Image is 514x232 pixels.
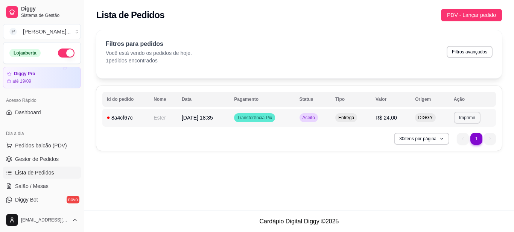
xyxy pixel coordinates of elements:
[3,94,81,106] div: Acesso Rápido
[58,49,75,58] button: Alterar Status
[230,92,295,107] th: Pagamento
[15,169,54,176] span: Lista de Pedidos
[301,115,316,121] span: Aceito
[3,194,81,206] a: Diggy Botnovo
[15,109,41,116] span: Dashboard
[3,106,81,118] a: Dashboard
[21,12,78,18] span: Sistema de Gestão
[3,180,81,192] a: Salão / Mesas
[9,28,17,35] span: P
[454,112,481,124] button: Imprimir
[3,207,81,219] a: KDS
[21,217,69,223] span: [EMAIL_ADDRESS][DOMAIN_NAME]
[447,11,496,19] span: PDV - Lançar pedido
[470,133,482,145] li: pagination item 1 active
[23,28,71,35] div: [PERSON_NAME] ...
[331,92,371,107] th: Tipo
[9,49,41,57] div: Loja aberta
[441,9,502,21] button: PDV - Lançar pedido
[417,115,434,121] span: DIGGY
[3,167,81,179] a: Lista de Pedidos
[447,46,493,58] button: Filtros avançados
[177,92,230,107] th: Data
[449,92,496,107] th: Ação
[3,3,81,21] a: DiggySistema de Gestão
[295,92,331,107] th: Status
[376,115,397,121] span: R$ 24,00
[15,142,67,149] span: Pedidos balcão (PDV)
[15,182,49,190] span: Salão / Mesas
[102,92,149,107] th: Id do pedido
[15,155,59,163] span: Gestor de Pedidos
[3,211,81,229] button: [EMAIL_ADDRESS][DOMAIN_NAME]
[371,92,411,107] th: Valor
[337,115,356,121] span: Entrega
[3,24,81,39] button: Select a team
[149,92,177,107] th: Nome
[453,129,500,149] nav: pagination navigation
[3,140,81,152] button: Pedidos balcão (PDV)
[411,92,449,107] th: Origem
[3,153,81,165] a: Gestor de Pedidos
[106,49,192,57] p: Você está vendo os pedidos de hoje.
[84,211,514,232] footer: Cardápio Digital Diggy © 2025
[106,39,192,49] p: Filtros para pedidos
[394,133,449,145] button: 30itens por página
[21,6,78,12] span: Diggy
[236,115,274,121] span: Transferência Pix
[12,78,31,84] article: até 19/09
[14,71,35,77] article: Diggy Pro
[3,67,81,88] a: Diggy Proaté 19/09
[107,114,144,121] div: 8a4cf67c
[182,115,213,121] span: [DATE] 18:35
[96,9,164,21] h2: Lista de Pedidos
[106,57,192,64] p: 1 pedidos encontrados
[3,127,81,140] div: Dia a dia
[149,109,177,127] td: Ester
[15,196,38,203] span: Diggy Bot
